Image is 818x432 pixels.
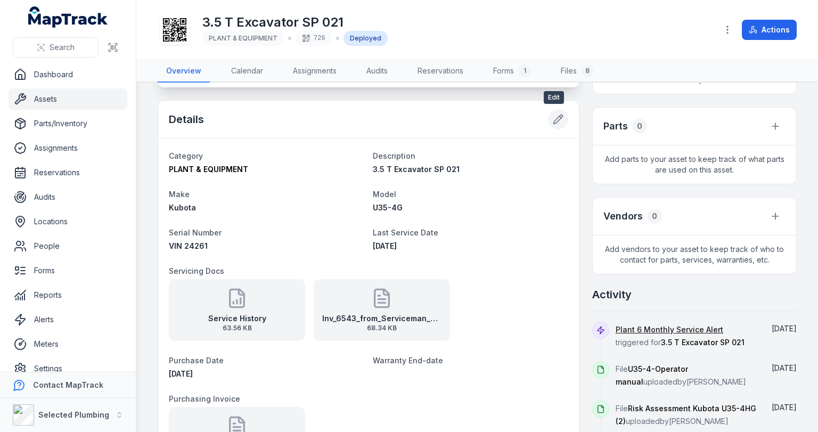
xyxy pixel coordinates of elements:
div: 8 [581,64,594,77]
time: 10/6/2025, 2:10:00 PM [772,324,797,333]
a: Calendar [223,60,272,83]
a: Reservations [409,60,472,83]
button: Search [13,37,99,58]
span: Servicing Docs [169,266,224,275]
span: Purchase Date [169,356,224,365]
strong: Inv_6543_from_Serviceman_Pty_Ltd [322,313,441,324]
a: Audits [9,186,127,208]
span: Purchasing Invoice [169,394,240,403]
span: Category [169,151,203,160]
a: Assets [9,88,127,110]
a: Meters [9,333,127,355]
a: People [9,235,127,257]
span: Edit [544,91,564,104]
strong: Selected Plumbing [38,410,109,419]
a: Files8 [552,60,602,83]
div: Deployed [343,31,388,46]
div: 0 [647,209,662,224]
a: Alerts [9,309,127,330]
time: 10/6/2025, 2:09:17 PM [772,363,797,372]
button: Actions [742,20,797,40]
h3: Vendors [603,209,643,224]
a: Overview [158,60,210,83]
span: Add parts to your asset to keep track of what parts are used on this asset. [593,145,796,184]
h1: 3.5 T Excavator SP 021 [202,14,388,31]
span: 63.56 KB [208,324,266,332]
div: 1 [518,64,531,77]
span: 3.5 T Excavator SP 021 [661,338,745,347]
a: Assignments [284,60,345,83]
a: MapTrack [28,6,108,28]
span: Warranty End-date [373,356,443,365]
a: Plant 6 Monthly Service Alert [616,324,723,335]
a: Dashboard [9,64,127,85]
span: VIN 24261 [169,241,208,250]
span: [DATE] [772,403,797,412]
span: File uploaded by [PERSON_NAME] [616,404,756,426]
strong: Service History [208,313,266,324]
span: Description [373,151,415,160]
a: Assignments [9,137,127,159]
a: Forms [9,260,127,281]
span: Make [169,190,190,199]
span: PLANT & EQUIPMENT [209,34,277,42]
span: [DATE] [772,324,797,333]
span: U35-4G [373,203,403,212]
time: 10/26/2023, 12:00:00 AM [169,369,193,378]
span: [DATE] [373,241,397,250]
h2: Activity [592,287,632,302]
span: Model [373,190,396,199]
a: Reservations [9,162,127,183]
span: [DATE] [772,363,797,372]
a: Locations [9,211,127,232]
time: 10/6/2025, 2:09:16 PM [772,403,797,412]
span: Risk Assessment Kubota U35-4HG (2) [616,404,756,426]
a: Audits [358,60,396,83]
time: 9/24/2024, 12:00:00 AM [373,241,397,250]
span: Search [50,42,75,53]
a: Settings [9,358,127,379]
span: 3.5 T Excavator SP 021 [373,165,460,174]
strong: Contact MapTrack [33,380,103,389]
a: Parts/Inventory [9,113,127,134]
div: 0 [632,119,647,134]
a: Reports [9,284,127,306]
div: 726 [296,31,332,46]
span: Serial Number [169,228,222,237]
span: U35-4-Operator manual [616,364,688,386]
span: 68.34 KB [322,324,441,332]
h3: Parts [603,119,628,134]
span: Add vendors to your asset to keep track of who to contact for parts, services, warranties, etc. [593,235,796,274]
span: File uploaded by [PERSON_NAME] [616,364,746,386]
span: Kubota [169,203,196,212]
span: Last Service Date [373,228,438,237]
h2: Details [169,112,204,127]
a: Forms1 [485,60,539,83]
span: PLANT & EQUIPMENT [169,165,248,174]
span: triggered for [616,325,745,347]
span: [DATE] [169,369,193,378]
